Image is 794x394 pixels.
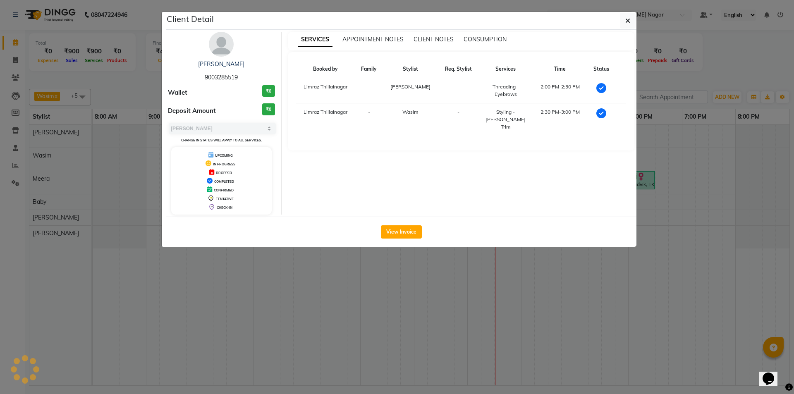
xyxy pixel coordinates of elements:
[533,78,587,103] td: 2:00 PM-2:30 PM
[587,60,615,78] th: Status
[217,205,232,210] span: CHECK-IN
[390,84,430,90] span: [PERSON_NAME]
[759,361,786,386] iframe: chat widget
[181,138,262,142] small: Change in status will apply to all services.
[262,85,275,97] h3: ₹0
[216,197,234,201] span: TENTATIVE
[438,103,478,136] td: -
[483,83,528,98] div: Threading - Eyebrows
[198,60,244,68] a: [PERSON_NAME]
[533,103,587,136] td: 2:30 PM-3:00 PM
[296,60,355,78] th: Booked by
[214,179,234,184] span: COMPLETED
[205,74,238,81] span: 9003285519
[296,78,355,103] td: Limraz Thillainagar
[355,103,383,136] td: -
[478,60,533,78] th: Services
[438,60,478,78] th: Req. Stylist
[355,78,383,103] td: -
[209,32,234,57] img: avatar
[483,108,528,131] div: Styling - [PERSON_NAME] Trim
[414,36,454,43] span: CLIENT NOTES
[533,60,587,78] th: Time
[298,32,332,47] span: SERVICES
[216,171,232,175] span: DROPPED
[438,78,478,103] td: -
[215,153,233,158] span: UPCOMING
[168,88,187,98] span: Wallet
[167,13,214,25] h5: Client Detail
[464,36,507,43] span: CONSUMPTION
[383,60,438,78] th: Stylist
[355,60,383,78] th: Family
[296,103,355,136] td: Limraz Thillainagar
[342,36,404,43] span: APPOINTMENT NOTES
[213,162,235,166] span: IN PROGRESS
[214,188,234,192] span: CONFIRMED
[262,103,275,115] h3: ₹0
[402,109,419,115] span: Wasim
[381,225,422,239] button: View Invoice
[168,106,216,116] span: Deposit Amount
